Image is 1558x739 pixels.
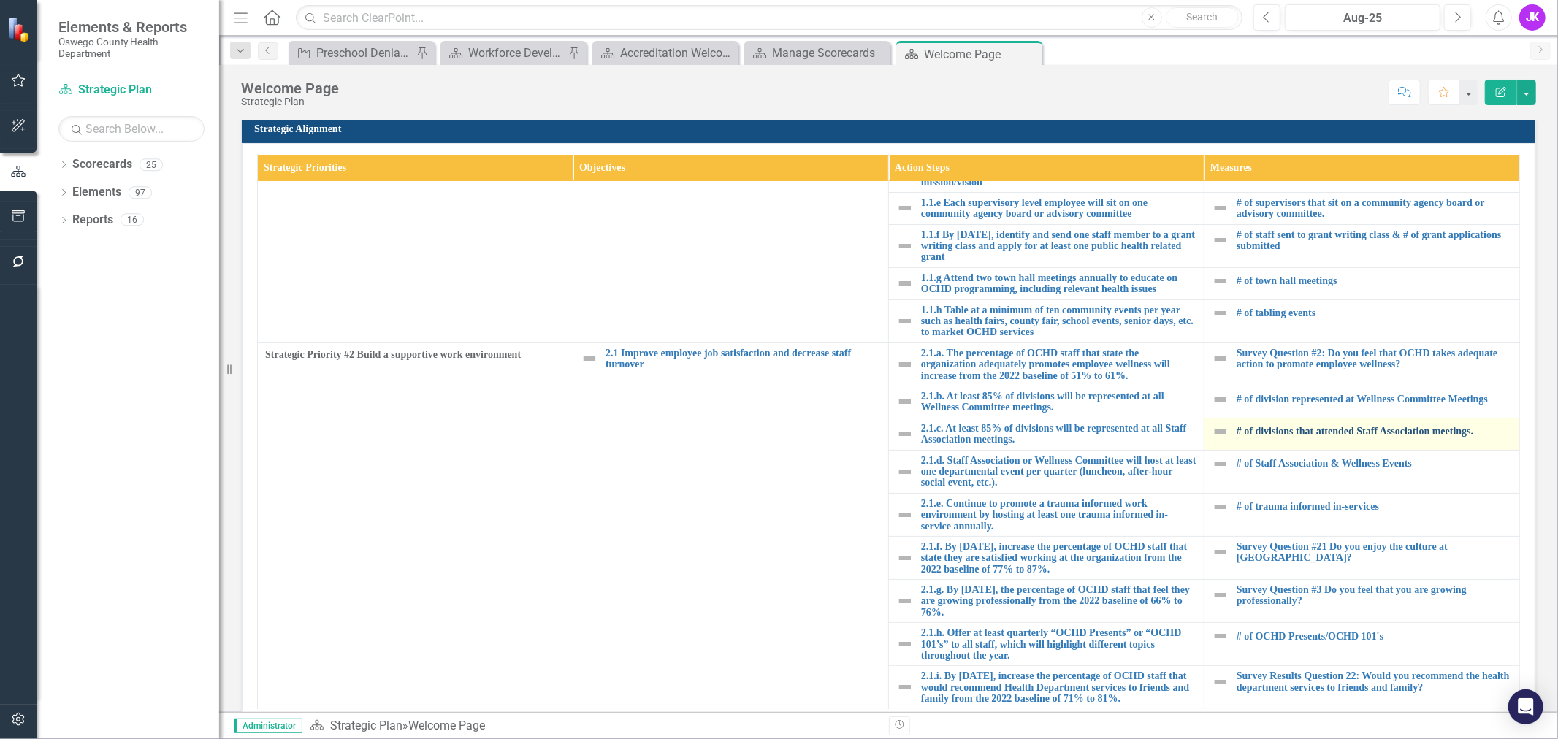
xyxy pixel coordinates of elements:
a: # of Staff Association & Wellness Events [1237,458,1512,469]
a: 2.1.d. Staff Association or Wellness Committee will host at least one departmental event per quar... [921,455,1196,489]
div: Open Intercom Messenger [1508,689,1543,724]
td: Double-Click to Edit Right Click for Context Menu [888,267,1204,299]
a: # of supervisors that sit on a community agency board or advisory committee. [1237,197,1512,220]
a: Survey Question #2: Do you feel that OCHD takes adequate action to promote employee wellness? [1237,348,1512,370]
td: Double-Click to Edit Right Click for Context Menu [1204,666,1519,709]
div: Preschool Denials- Non-Affiliated Providers [316,44,413,62]
a: Elements [72,184,121,201]
a: # of divisions that attended Staff Association meetings. [1237,426,1512,437]
td: Double-Click to Edit Right Click for Context Menu [1204,267,1519,299]
td: Double-Click to Edit Right Click for Context Menu [573,53,888,342]
a: Strategic Plan [58,82,205,99]
a: 2.1.b. At least 85% of divisions will be represented at all Wellness Committee meetings. [921,391,1196,413]
img: Not Defined [1212,423,1229,440]
img: Not Defined [1212,391,1229,408]
div: » [310,718,878,735]
img: Not Defined [1212,627,1229,645]
button: Aug-25 [1285,4,1440,31]
div: Strategic Plan [241,96,339,107]
a: 1.1.f By [DATE], identify and send one staff member to a grant writing class and apply for at lea... [921,229,1196,263]
a: Scorecards [72,156,132,173]
img: Not Defined [1212,673,1229,691]
div: Workforce Development Plan [468,44,565,62]
img: Not Defined [1212,305,1229,322]
img: Not Defined [896,463,914,480]
div: 16 [121,214,144,226]
img: Not Defined [896,275,914,292]
td: Double-Click to Edit Right Click for Context Menu [888,623,1204,666]
a: 2.1.e. Continue to promote a trauma informed work environment by hosting at least one trauma info... [921,498,1196,532]
td: Double-Click to Edit Right Click for Context Menu [888,450,1204,493]
span: Administrator [234,719,302,733]
small: Oswego County Health Department [58,36,205,60]
h3: Strategic Alignment [254,123,1528,134]
td: Double-Click to Edit Right Click for Context Menu [1204,536,1519,579]
a: # of town hall meetings [1237,275,1512,286]
a: # of staff sent to grant writing class & # of grant applications submitted [1237,229,1512,252]
img: Not Defined [896,592,914,610]
a: Survey Question #21 Do you enjoy the culture at [GEOGRAPHIC_DATA]? [1237,541,1512,564]
div: Aug-25 [1290,9,1435,27]
td: Double-Click to Edit Right Click for Context Menu [888,536,1204,579]
a: 2.1.f. By [DATE], increase the percentage of OCHD staff that state they are satisfied working at ... [921,541,1196,575]
img: Not Defined [896,506,914,524]
a: 2.1.c. At least 85% of divisions will be represented at all Staff Association meetings. [921,423,1196,445]
img: Not Defined [1212,586,1229,604]
img: Not Defined [896,356,914,373]
div: 97 [129,186,152,199]
td: Double-Click to Edit Right Click for Context Menu [1204,623,1519,666]
button: JK [1519,4,1546,31]
span: Strategic Priority #2 Build a supportive work environment [265,348,565,362]
td: Double-Click to Edit Right Click for Context Menu [1204,493,1519,536]
a: 2.1.a. The percentage of OCHD staff that state the organization adequately promotes employee well... [921,348,1196,381]
td: Double-Click to Edit Right Click for Context Menu [1204,342,1519,386]
a: 1.1.e Each supervisory level employee will sit on one community agency board or advisory committee [921,197,1196,220]
a: Preschool Denials- Non-Affiliated Providers [292,44,413,62]
td: Double-Click to Edit Right Click for Context Menu [888,386,1204,418]
td: Double-Click to Edit Right Click for Context Menu [1204,450,1519,493]
a: Manage Scorecards [748,44,887,62]
span: Elements & Reports [58,18,205,36]
a: 1.1.h Table at a minimum of ten community events per year such as health fairs, county fair, scho... [921,305,1196,338]
img: Not Defined [1212,498,1229,516]
td: Double-Click to Edit Right Click for Context Menu [1204,299,1519,342]
a: # of tabling events [1237,307,1512,318]
img: Not Defined [1212,350,1229,367]
img: Not Defined [896,199,914,217]
td: Double-Click to Edit Right Click for Context Menu [888,493,1204,536]
a: 2.1.g. By [DATE], the percentage of OCHD staff that feel they are growing professionally from the... [921,584,1196,618]
td: Double-Click to Edit Right Click for Context Menu [1204,418,1519,450]
td: Double-Click to Edit Right Click for Context Menu [888,192,1204,224]
td: Double-Click to Edit Right Click for Context Menu [1204,192,1519,224]
a: Accreditation Welcome Page [596,44,735,62]
td: Double-Click to Edit [258,53,573,342]
button: Search [1166,7,1239,28]
img: Not Defined [1212,199,1229,217]
a: # of OCHD Presents/OCHD 101's [1237,631,1512,642]
a: Strategic Plan [330,719,402,732]
td: Double-Click to Edit Right Click for Context Menu [888,666,1204,709]
img: Not Defined [1212,231,1229,249]
td: Double-Click to Edit Right Click for Context Menu [888,342,1204,386]
td: Double-Click to Edit [258,342,573,709]
td: Double-Click to Edit Right Click for Context Menu [888,299,1204,342]
a: 2.1.h. Offer at least quarterly “OCHD Presents” or “OCHD 101’s” to all staff, which will highligh... [921,627,1196,661]
img: Not Defined [896,425,914,443]
div: Accreditation Welcome Page [620,44,735,62]
img: ClearPoint Strategy [7,17,33,42]
div: Manage Scorecards [772,44,887,62]
a: 2.1.i. By [DATE], increase the percentage of OCHD staff that would recommend Health Department se... [921,670,1196,704]
input: Search Below... [58,116,205,142]
img: Not Defined [1212,543,1229,561]
a: Survey Results Question 22: Would you recommend the health department services to friends and fam... [1237,670,1512,693]
a: Reports [72,212,113,229]
div: Welcome Page [241,80,339,96]
td: Double-Click to Edit Right Click for Context Menu [573,342,888,709]
td: Double-Click to Edit Right Click for Context Menu [888,580,1204,623]
a: Survey Question #3 Do you feel that you are growing professionally? [1237,584,1512,607]
div: Welcome Page [924,45,1039,64]
td: Double-Click to Edit Right Click for Context Menu [1204,224,1519,267]
a: # of division represented at Wellness Committee Meetings [1237,394,1512,405]
img: Not Defined [896,549,914,567]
